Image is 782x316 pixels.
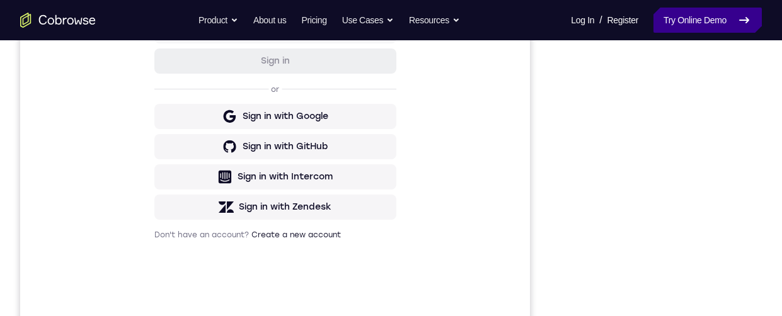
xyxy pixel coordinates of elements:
[248,180,262,190] p: or
[222,206,308,218] div: Sign in with Google
[134,290,376,315] button: Sign in with Zendesk
[198,8,238,33] button: Product
[219,296,311,309] div: Sign in with Zendesk
[571,8,594,33] a: Log In
[142,120,369,133] input: Enter your email
[217,266,313,279] div: Sign in with Intercom
[607,8,638,33] a: Register
[301,8,326,33] a: Pricing
[134,86,376,104] h1: Sign in to your account
[134,144,376,169] button: Sign in
[253,8,286,33] a: About us
[134,230,376,255] button: Sign in with GitHub
[599,13,602,28] span: /
[342,8,394,33] button: Use Cases
[222,236,308,249] div: Sign in with GitHub
[653,8,762,33] a: Try Online Demo
[134,260,376,285] button: Sign in with Intercom
[409,8,460,33] button: Resources
[20,13,96,28] a: Go to the home page
[134,200,376,225] button: Sign in with Google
